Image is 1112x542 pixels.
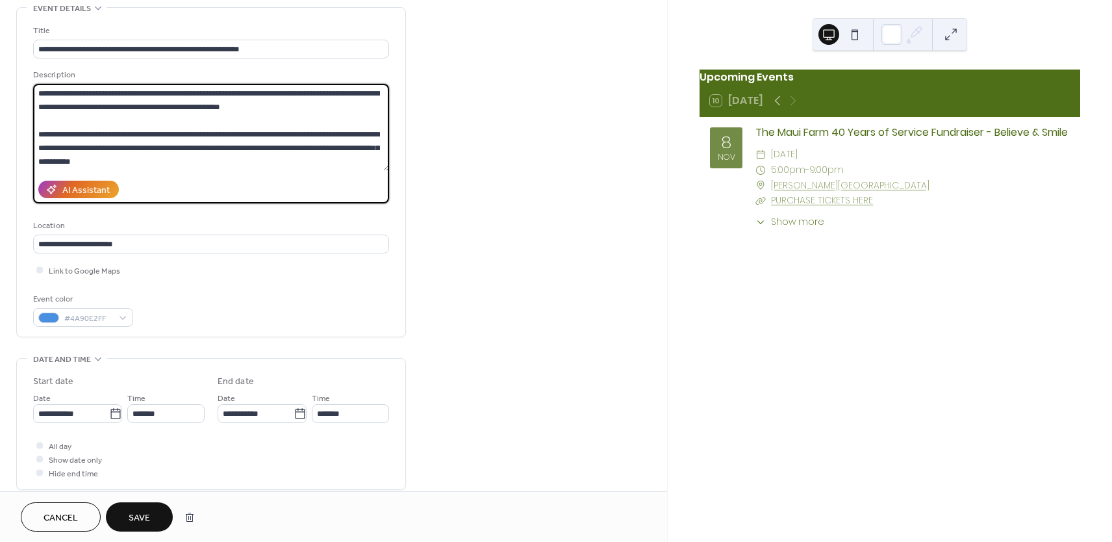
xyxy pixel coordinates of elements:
div: Event color [33,292,131,306]
span: Date and time [33,353,91,367]
div: ​ [755,178,766,194]
span: 5:00pm [771,162,805,178]
div: Start date [33,375,73,389]
span: All day [49,440,71,454]
span: Date [33,392,51,406]
div: ​ [755,147,766,162]
button: Save [106,502,173,532]
button: AI Assistant [38,181,119,198]
span: Date [218,392,235,406]
div: Title [33,24,386,38]
a: PURCHASE TICKETS HERE [771,194,873,207]
div: Location [33,219,386,233]
div: 8 [721,135,731,151]
span: #4A90E2FF [64,312,112,326]
div: Nov [718,153,735,162]
span: - [805,162,809,178]
span: Hide end time [49,467,98,481]
div: ​ [755,215,766,229]
div: Upcoming Events [700,70,1080,85]
span: Save [129,511,150,525]
div: Description [33,68,386,82]
span: 9:00pm [809,162,844,178]
span: [DATE] [771,147,798,162]
div: AI Assistant [62,184,110,198]
button: Cancel [21,502,101,532]
div: End date [218,375,254,389]
span: Show more [771,215,824,229]
a: The Maui Farm 40 Years of Service Fundraiser - Believe & Smile [755,125,1068,140]
a: [PERSON_NAME][GEOGRAPHIC_DATA] [771,178,929,194]
div: ​ [755,162,766,178]
span: Time [312,392,330,406]
span: Show date only [49,454,102,467]
div: ​ [755,193,766,209]
span: Event details [33,2,91,16]
span: Link to Google Maps [49,265,120,278]
span: Cancel [44,511,78,525]
span: Time [127,392,145,406]
button: ​Show more [755,215,824,229]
